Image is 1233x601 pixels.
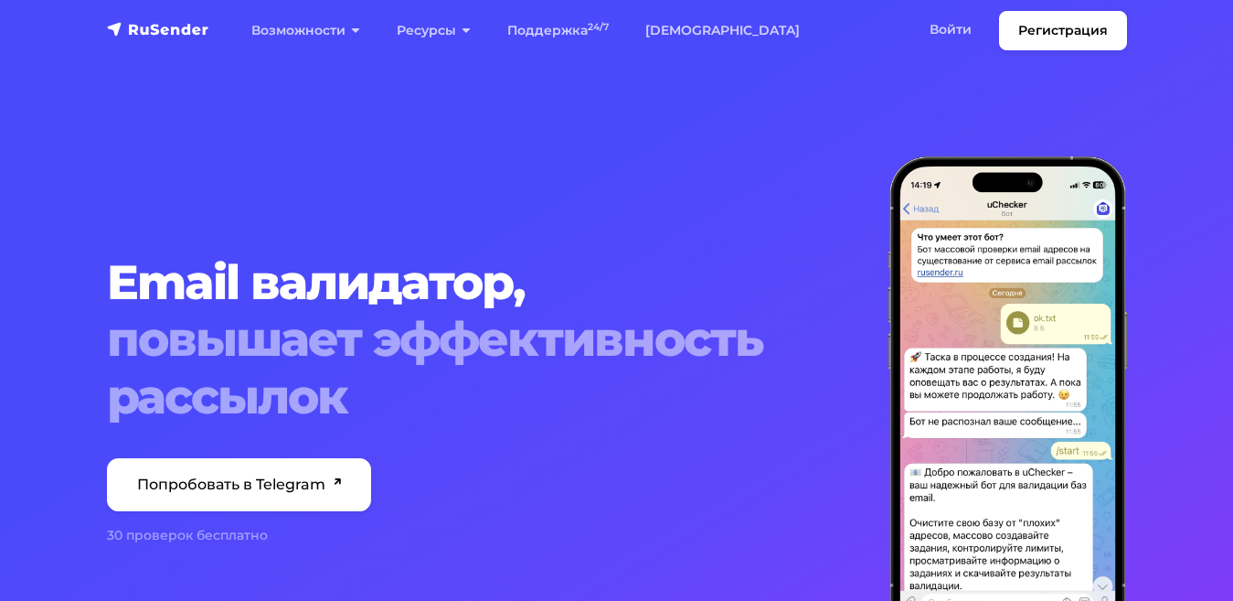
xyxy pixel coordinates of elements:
a: [DEMOGRAPHIC_DATA] [627,12,818,49]
a: Войти [911,11,990,48]
a: Попробовать в Telegram [107,458,372,511]
a: Возможности [233,12,378,49]
span: повышает эффективность рассылок [107,311,866,425]
img: RuSender [107,20,209,38]
a: Регистрация [999,11,1127,50]
a: Ресурсы [378,12,489,49]
a: Поддержка24/7 [489,12,627,49]
h1: Email валидатор, [107,254,866,425]
sup: 24/7 [588,21,609,33]
div: 30 проверок бесплатно [107,526,866,545]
